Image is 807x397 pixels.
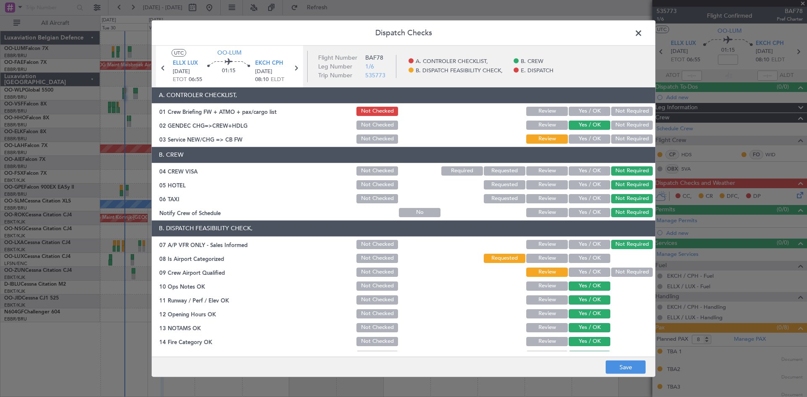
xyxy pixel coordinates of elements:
[611,107,653,116] button: Not Required
[611,240,653,249] button: Not Required
[611,121,653,130] button: Not Required
[611,268,653,277] button: Not Required
[152,20,655,45] header: Dispatch Checks
[611,134,653,144] button: Not Required
[611,208,653,217] button: Not Required
[611,166,653,176] button: Not Required
[611,180,653,189] button: Not Required
[611,194,653,203] button: Not Required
